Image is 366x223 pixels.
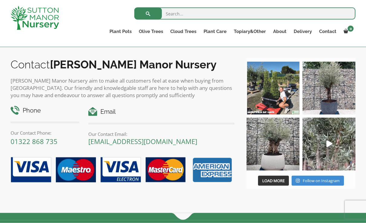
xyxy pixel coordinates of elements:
img: Our elegant & picturesque Angustifolia Cones are an exquisite addition to your Bay Tree collectio... [247,62,299,115]
img: A beautiful multi-stem Spanish Olive tree potted in our luxurious fibre clay pots 😍😍 [302,62,355,115]
a: About [270,27,290,36]
a: Contact [315,27,340,36]
h2: Contact [11,58,234,71]
button: Load More [258,176,289,186]
input: Search... [134,8,355,20]
a: [EMAIL_ADDRESS][DOMAIN_NAME] [88,137,197,146]
p: Our Contact Email: [88,130,234,138]
p: Our Contact Phone: [11,129,79,136]
img: Check out this beauty we potted at our nursery today ❤️‍🔥 A huge, ancient gnarled Olive tree plan... [247,118,299,171]
svg: Play [326,140,332,147]
a: Olive Trees [135,27,167,36]
img: logo [11,6,59,30]
h4: Email [88,107,234,116]
p: [PERSON_NAME] Manor Nursery aim to make all customers feel at ease when buying from [GEOGRAPHIC_D... [11,77,234,99]
a: 01322 868 735 [11,137,57,146]
a: 0 [340,27,355,36]
span: Follow on Instagram [303,178,340,183]
a: Delivery [290,27,315,36]
a: Cloud Trees [167,27,200,36]
b: [PERSON_NAME] Manor Nursery [50,58,217,71]
h4: Phone [11,106,79,115]
a: Plant Care [200,27,230,36]
span: 0 [348,26,354,32]
img: New arrivals Monday morning of beautiful olive trees 🤩🤩 The weather is beautiful this summer, gre... [302,118,355,171]
a: Play [302,118,355,171]
img: payment-options.png [6,154,234,187]
a: Topiary&Other [230,27,270,36]
a: Plant Pots [106,27,135,36]
svg: Instagram [296,179,300,183]
span: Load More [262,178,285,183]
a: Instagram Follow on Instagram [292,176,344,186]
